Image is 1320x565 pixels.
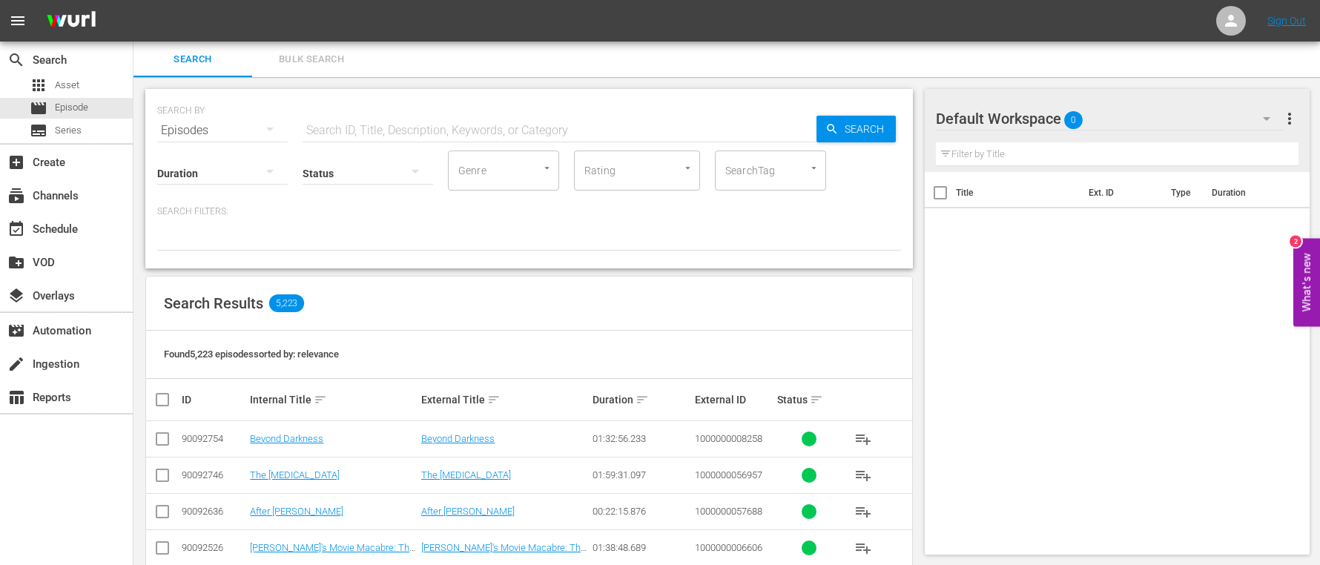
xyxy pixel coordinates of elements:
[30,76,47,94] span: Asset
[7,51,25,69] span: Search
[7,389,25,406] span: Reports
[314,393,327,406] span: sort
[593,469,690,480] div: 01:59:31.097
[182,433,245,444] div: 90092754
[7,153,25,171] span: Create
[7,220,25,238] span: Schedule
[164,294,263,312] span: Search Results
[182,469,245,480] div: 90092746
[7,355,25,373] span: Ingestion
[421,433,495,444] a: Beyond Darkness
[593,391,690,409] div: Duration
[854,430,872,448] span: playlist_add
[7,187,25,205] span: Channels
[839,116,896,142] span: Search
[1281,110,1298,128] span: more_vert
[845,421,881,457] button: playlist_add
[30,99,47,117] span: Episode
[182,506,245,517] div: 90092636
[956,172,1080,214] th: Title
[695,469,762,480] span: 1000000056957
[7,287,25,305] span: Overlays
[487,393,501,406] span: sort
[55,78,79,93] span: Asset
[695,506,762,517] span: 1000000057688
[421,391,588,409] div: External Title
[1064,105,1083,136] span: 0
[269,294,304,312] span: 5,223
[1293,239,1320,327] button: Open Feedback Widget
[1080,172,1163,214] th: Ext. ID
[9,12,27,30] span: menu
[936,98,1284,139] div: Default Workspace
[1281,101,1298,136] button: more_vert
[854,503,872,521] span: playlist_add
[7,322,25,340] span: Automation
[593,506,690,517] div: 00:22:15.876
[810,393,823,406] span: sort
[55,123,82,138] span: Series
[1267,15,1306,27] a: Sign Out
[816,116,896,142] button: Search
[421,542,587,564] a: [PERSON_NAME]'s Movie Macabre: The Devil’s Wedding Night (Edited Version)
[695,433,762,444] span: 1000000008258
[695,394,773,406] div: External ID
[250,433,323,444] a: Beyond Darkness
[157,205,901,218] p: Search Filters:
[636,393,649,406] span: sort
[421,506,515,517] a: After [PERSON_NAME]
[164,348,339,360] span: Found 5,223 episodes sorted by: relevance
[250,469,340,480] a: The [MEDICAL_DATA]
[55,100,88,115] span: Episode
[142,51,243,68] span: Search
[777,391,841,409] div: Status
[421,469,511,480] a: The [MEDICAL_DATA]
[1162,172,1203,214] th: Type
[250,506,343,517] a: After [PERSON_NAME]
[593,433,690,444] div: 01:32:56.233
[593,542,690,553] div: 01:38:48.689
[540,161,554,175] button: Open
[695,542,762,553] span: 1000000006606
[261,51,362,68] span: Bulk Search
[845,494,881,529] button: playlist_add
[30,122,47,139] span: Series
[7,254,25,271] span: VOD
[854,539,872,557] span: playlist_add
[36,4,107,39] img: ans4CAIJ8jUAAAAAAAAAAAAAAAAAAAAAAAAgQb4GAAAAAAAAAAAAAAAAAAAAAAAAJMjXAAAAAAAAAAAAAAAAAAAAAAAAgAT5G...
[157,110,288,151] div: Episodes
[807,161,821,175] button: Open
[250,391,417,409] div: Internal Title
[681,161,695,175] button: Open
[1290,236,1301,248] div: 2
[182,394,245,406] div: ID
[1203,172,1292,214] th: Duration
[182,542,245,553] div: 90092526
[250,542,415,564] a: [PERSON_NAME]'s Movie Macabre: The Devil’s Wedding Night (Edited Version)
[845,457,881,493] button: playlist_add
[854,466,872,484] span: playlist_add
